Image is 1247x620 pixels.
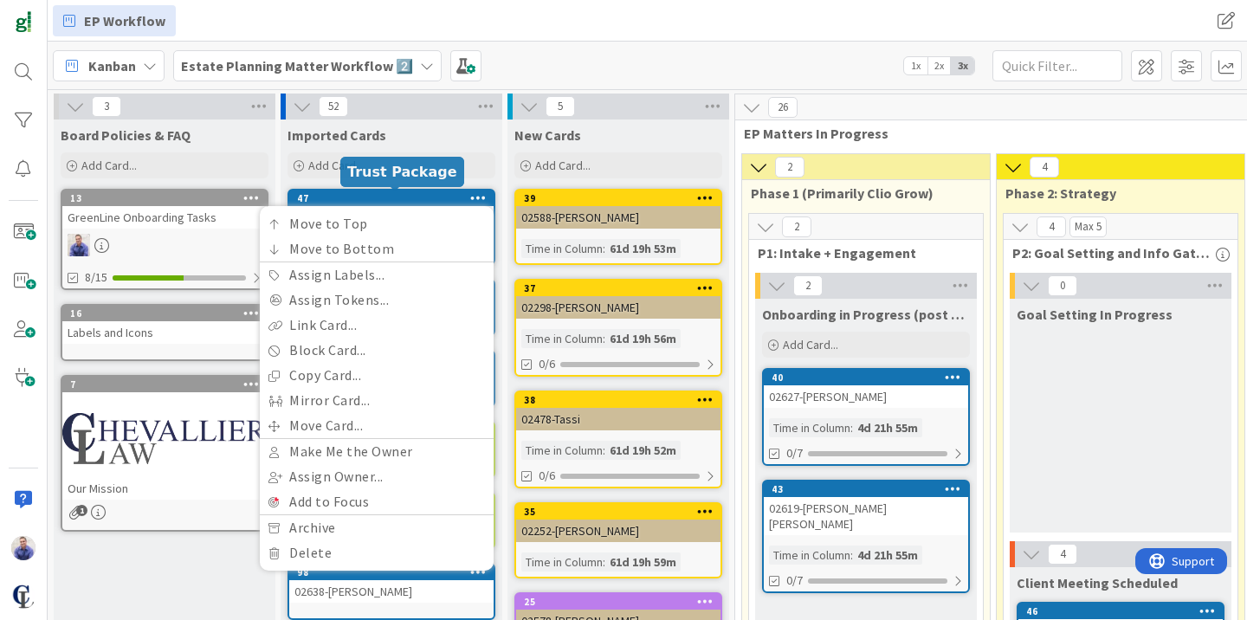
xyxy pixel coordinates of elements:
[88,55,136,76] span: Kanban
[62,191,267,229] div: 13GreenLine Onboarding Tasks
[769,546,850,565] div: Time in Column
[289,565,494,580] div: 98
[927,57,951,74] span: 2x
[260,363,494,388] a: Copy Card...
[260,388,494,413] a: Mirror Card...
[260,313,494,338] a: Link Card...
[764,497,968,535] div: 02619-[PERSON_NAME] [PERSON_NAME]
[853,418,922,437] div: 4d 21h 55m
[521,441,603,460] div: Time in Column
[605,552,681,572] div: 61d 19h 59m
[850,418,853,437] span: :
[260,515,494,540] a: Archive
[904,57,927,74] span: 1x
[85,268,107,287] span: 8/15
[782,216,811,237] span: 2
[53,5,176,36] a: EP Workflow
[1017,306,1173,323] span: Goal Setting In Progress
[260,236,494,262] a: Move to Bottom
[514,126,581,144] span: New Cards
[850,546,853,565] span: :
[516,504,720,542] div: 3502252-[PERSON_NAME]
[524,394,720,406] div: 38
[535,158,591,173] span: Add Card...
[603,239,605,258] span: :
[539,467,555,485] span: 0/6
[793,275,823,296] span: 2
[603,441,605,460] span: :
[62,306,267,321] div: 16
[297,566,494,578] div: 98
[764,481,968,535] div: 4302619-[PERSON_NAME] [PERSON_NAME]
[260,338,494,363] a: Block Card...
[516,392,720,430] div: 3802478-Tassi
[319,96,348,117] span: 52
[768,97,798,118] span: 26
[62,191,267,206] div: 13
[1048,544,1077,565] span: 4
[516,408,720,430] div: 02478-Tassi
[62,377,267,500] div: 7Our Mission
[260,211,494,236] a: Move to Top
[772,371,968,384] div: 40
[769,418,850,437] div: Time in Column
[603,552,605,572] span: :
[516,191,720,229] div: 3902588-[PERSON_NAME]
[260,464,494,489] a: Assign Owner...
[516,520,720,542] div: 02252-[PERSON_NAME]
[516,594,720,610] div: 25
[758,244,961,262] span: P1: Intake + Engagement
[289,565,494,603] div: 9802638-[PERSON_NAME]
[546,96,575,117] span: 5
[260,262,494,287] a: Assign Labels...
[61,126,191,144] span: Board Policies & FAQ
[70,378,267,391] div: 7
[764,370,968,408] div: 4002627-[PERSON_NAME]
[524,282,720,294] div: 37
[521,329,603,348] div: Time in Column
[1037,216,1066,237] span: 4
[605,239,681,258] div: 61d 19h 53m
[762,306,970,323] span: Onboarding in Progress (post consult)
[764,370,968,385] div: 40
[521,552,603,572] div: Time in Column
[516,392,720,408] div: 38
[539,355,555,373] span: 0/6
[62,477,267,500] div: Our Mission
[605,441,681,460] div: 61d 19h 52m
[308,158,364,173] span: Add Card...
[603,329,605,348] span: :
[68,234,90,256] img: JG
[62,377,267,392] div: 7
[260,413,494,438] a: Move Card...
[775,157,804,178] span: 2
[289,191,494,229] div: 47Move to TopMove to BottomAssign Labels...Assign Tokens...Link Card...Block Card...Copy Card...M...
[92,96,121,117] span: 3
[260,439,494,464] a: Make Me the Owner
[772,483,968,495] div: 43
[764,385,968,408] div: 02627-[PERSON_NAME]
[1048,275,1077,296] span: 0
[786,444,803,462] span: 0/7
[1012,244,1216,262] span: P2: Goal Setting and Info Gathering
[70,192,267,204] div: 13
[62,321,267,344] div: Labels and Icons
[521,239,603,258] div: Time in Column
[36,3,79,23] span: Support
[76,505,87,516] span: 1
[605,329,681,348] div: 61d 19h 56m
[516,281,720,319] div: 3702298-[PERSON_NAME]
[524,506,720,518] div: 35
[11,584,36,609] img: avatar
[853,546,922,565] div: 4d 21h 55m
[297,192,494,204] div: 47
[992,50,1122,81] input: Quick Filter...
[62,234,267,256] div: JG
[516,206,720,229] div: 02588-[PERSON_NAME]
[70,307,267,320] div: 16
[347,164,457,180] h5: Trust Package
[524,192,720,204] div: 39
[289,580,494,603] div: 02638-[PERSON_NAME]
[11,11,36,36] img: Visit kanbanzone.com
[288,126,386,144] span: Imported Cards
